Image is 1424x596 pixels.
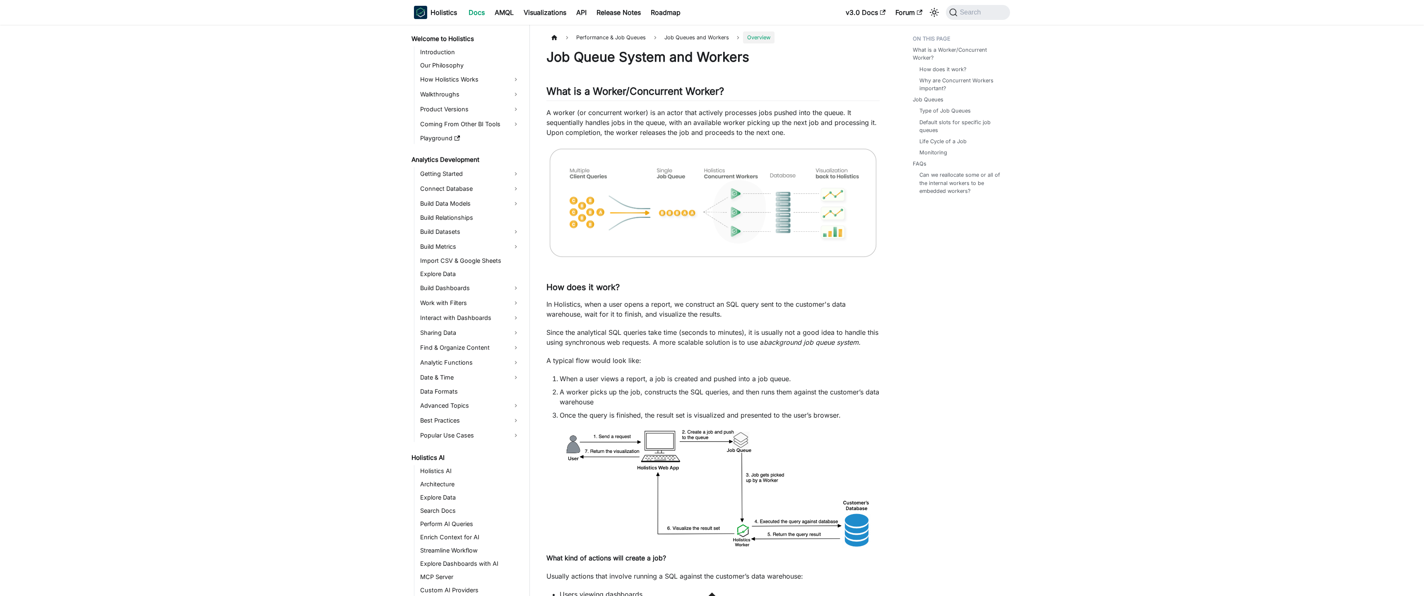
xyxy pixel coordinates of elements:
a: Date & Time [418,371,522,384]
a: Architecture [418,478,522,490]
a: Life Cycle of a Job [919,137,967,145]
a: Streamline Workflow [418,545,522,556]
span: Performance & Job Queues [572,31,650,43]
a: Enrich Context for AI [418,531,522,543]
a: Build Metrics [418,240,522,253]
a: Product Versions [418,103,522,116]
a: Build Dashboards [418,281,522,295]
em: background job queue system. [764,338,861,346]
a: Search Docs [418,505,522,517]
a: v3.0 Docs [841,6,890,19]
a: Interact with Dashboards [418,311,522,324]
li: A worker picks up the job, constructs the SQL queries, and then runs them against the customer’s ... [560,387,880,407]
button: Search (Command+K) [946,5,1010,20]
a: Visualizations [519,6,571,19]
a: Explore Data [418,492,522,503]
a: Can we reallocate some or all of the internal workers to be embedded workers? [919,171,1002,195]
span: Overview [743,31,775,43]
a: Explore Data [418,268,522,280]
a: Data Formats [418,386,522,397]
a: Analytic Functions [418,356,522,369]
a: AMQL [490,6,519,19]
a: Perform AI Queries [418,518,522,530]
a: How Holistics Works [418,73,522,86]
a: Welcome to Holistics [409,33,522,45]
a: Coming From Other BI Tools [418,118,522,131]
a: Roadmap [646,6,686,19]
nav: Docs sidebar [406,25,530,596]
a: Connect Database [418,182,522,195]
button: Switch between dark and light mode (currently system mode) [928,6,941,19]
strong: What kind of actions will create a job? [546,554,666,562]
a: Popular Use Cases [418,429,522,442]
a: Introduction [418,46,522,58]
a: MCP Server [418,571,522,583]
a: Home page [546,31,562,43]
h3: How does it work? [546,282,880,293]
p: Usually actions that involve running a SQL against the customer’s data warehouse: [546,571,880,581]
a: Import CSV & Google Sheets [418,255,522,267]
li: When a user views a report, a job is created and pushed into a job queue. [560,374,880,384]
a: API [571,6,592,19]
img: Holistics [414,6,427,19]
a: Build Relationships [418,212,522,223]
a: Explore Dashboards with AI [418,558,522,570]
a: Work with Filters [418,296,522,310]
a: Custom AI Providers [418,584,522,596]
a: Job Queues [913,96,943,103]
a: Find & Organize Content [418,341,522,354]
a: Advanced Topics [418,399,522,412]
a: FAQs [913,160,926,168]
a: Holistics AI [418,465,522,477]
a: Build Datasets [418,225,522,238]
li: Once the query is finished, the result set is visualized and presented to the user’s browser. [560,410,880,420]
nav: Breadcrumbs [546,31,880,43]
a: Build Data Models [418,197,522,210]
a: Walkthroughs [418,88,522,101]
b: Holistics [431,7,457,17]
span: Job Queues and Workers [660,31,733,43]
a: Best Practices [418,414,522,427]
p: Since the analytical SQL queries take time (seconds to minutes), it is usually not a good idea to... [546,327,880,347]
a: Analytics Development [409,154,522,166]
a: Release Notes [592,6,646,19]
a: Why are Concurrent Workers important? [919,77,1002,92]
a: Default slots for specific job queues [919,118,1002,134]
p: In Holistics, when a user opens a report, we construct an SQL query sent to the customer's data w... [546,299,880,319]
a: Forum [890,6,927,19]
a: Type of Job Queues [919,107,971,115]
h1: Job Queue System and Workers [546,49,880,65]
a: Monitoring [919,149,947,156]
a: How does it work? [919,65,967,73]
a: Docs [464,6,490,19]
p: A worker (or concurrent worker) is an actor that actively processes jobs pushed into the queue. I... [546,108,880,137]
a: Holistics AI [409,452,522,464]
a: Sharing Data [418,326,522,339]
a: HolisticsHolisticsHolistics [414,6,457,19]
a: Our Philosophy [418,60,522,71]
span: Search [957,9,986,16]
a: Playground [418,132,522,144]
a: What is a Worker/Concurrent Worker? [913,46,1005,62]
a: Getting Started [418,167,522,180]
p: A typical flow would look like: [546,356,880,365]
h2: What is a Worker/Concurrent Worker? [546,85,880,101]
